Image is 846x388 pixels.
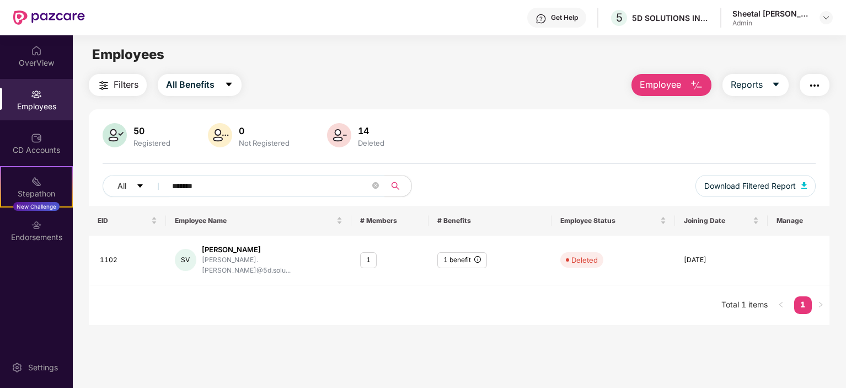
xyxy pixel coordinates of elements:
[794,296,812,314] li: 1
[794,296,812,313] a: 1
[801,182,807,189] img: svg+xml;base64,PHN2ZyB4bWxucz0iaHR0cDovL3d3dy53My5vcmcvMjAwMC9zdmciIHhtbG5zOnhsaW5rPSJodHRwOi8vd3...
[131,139,173,147] div: Registered
[640,78,681,92] span: Employee
[31,45,42,56] img: svg+xml;base64,PHN2ZyBpZD0iSG9tZSIgeG1sbnM9Imh0dHA6Ly93d3cudzMub3JnLzIwMDAvc3ZnIiB3aWR0aD0iMjAiIG...
[117,180,126,192] span: All
[551,206,675,236] th: Employee Status
[92,46,164,62] span: Employees
[631,74,711,96] button: Employee
[166,78,215,92] span: All Benefits
[632,13,709,23] div: 5D SOLUTIONS INDIA PRIVATE LIMITED
[772,296,790,314] button: left
[695,175,816,197] button: Download Filtered Report
[237,139,292,147] div: Not Registered
[822,13,831,22] img: svg+xml;base64,PHN2ZyBpZD0iRHJvcGRvd24tMzJ4MzIiIHhtbG5zPSJodHRwOi8vd3d3LnczLm9yZy8yMDAwL3N2ZyIgd2...
[429,206,552,236] th: # Benefits
[131,125,173,136] div: 50
[12,362,23,373] img: svg+xml;base64,PHN2ZyBpZD0iU2V0dGluZy0yMHgyMCIgeG1sbnM9Imh0dHA6Ly93d3cudzMub3JnLzIwMDAvc3ZnIiB3aW...
[166,206,351,236] th: Employee Name
[675,206,768,236] th: Joining Date
[721,296,768,314] li: Total 1 items
[690,79,703,92] img: svg+xml;base64,PHN2ZyB4bWxucz0iaHR0cDovL3d3dy53My5vcmcvMjAwMC9zdmciIHhtbG5zOnhsaW5rPSJodHRwOi8vd3...
[772,296,790,314] li: Previous Page
[684,255,759,265] div: [DATE]
[103,175,170,197] button: Allcaret-down
[808,79,821,92] img: svg+xml;base64,PHN2ZyB4bWxucz0iaHR0cDovL3d3dy53My5vcmcvMjAwMC9zdmciIHdpZHRoPSIyNCIgaGVpZ2h0PSIyNC...
[768,206,829,236] th: Manage
[224,80,233,90] span: caret-down
[13,10,85,25] img: New Pazcare Logo
[327,123,351,147] img: svg+xml;base64,PHN2ZyB4bWxucz0iaHR0cDovL3d3dy53My5vcmcvMjAwMC9zdmciIHhtbG5zOnhsaW5rPSJodHRwOi8vd3...
[812,296,829,314] button: right
[114,78,138,92] span: Filters
[97,79,110,92] img: svg+xml;base64,PHN2ZyB4bWxucz0iaHR0cDovL3d3dy53My5vcmcvMjAwMC9zdmciIHdpZHRoPSIyNCIgaGVpZ2h0PSIyNC...
[722,74,789,96] button: Reportscaret-down
[175,249,196,271] div: SV
[360,252,377,268] div: 1
[98,216,149,225] span: EID
[175,216,334,225] span: Employee Name
[202,245,342,255] div: [PERSON_NAME]
[351,206,429,236] th: # Members
[551,13,578,22] div: Get Help
[89,206,166,236] th: EID
[31,89,42,100] img: svg+xml;base64,PHN2ZyBpZD0iRW1wbG95ZWVzIiB4bWxucz0iaHR0cDovL3d3dy53My5vcmcvMjAwMC9zdmciIHdpZHRoPS...
[372,182,379,189] span: close-circle
[536,13,547,24] img: svg+xml;base64,PHN2ZyBpZD0iSGVscC0zMngzMiIgeG1sbnM9Imh0dHA6Ly93d3cudzMub3JnLzIwMDAvc3ZnIiB3aWR0aD...
[384,182,406,190] span: search
[732,19,810,28] div: Admin
[356,125,387,136] div: 14
[772,80,780,90] span: caret-down
[778,301,784,308] span: left
[372,181,379,192] span: close-circle
[732,8,810,19] div: Sheetal [PERSON_NAME]
[89,74,147,96] button: Filters
[812,296,829,314] li: Next Page
[202,255,342,276] div: [PERSON_NAME].[PERSON_NAME]@5d.solu...
[474,256,481,263] span: info-circle
[25,362,61,373] div: Settings
[571,254,598,265] div: Deleted
[31,132,42,143] img: svg+xml;base64,PHN2ZyBpZD0iQ0RfQWNjb3VudHMiIGRhdGEtbmFtZT0iQ0QgQWNjb3VudHMiIHhtbG5zPSJodHRwOi8vd3...
[13,202,60,211] div: New Challenge
[208,123,232,147] img: svg+xml;base64,PHN2ZyB4bWxucz0iaHR0cDovL3d3dy53My5vcmcvMjAwMC9zdmciIHhtbG5zOnhsaW5rPSJodHRwOi8vd3...
[100,255,157,265] div: 1102
[384,175,412,197] button: search
[136,182,144,191] span: caret-down
[616,11,623,24] span: 5
[560,216,658,225] span: Employee Status
[31,176,42,187] img: svg+xml;base64,PHN2ZyB4bWxucz0iaHR0cDovL3d3dy53My5vcmcvMjAwMC9zdmciIHdpZHRoPSIyMSIgaGVpZ2h0PSIyMC...
[237,125,292,136] div: 0
[31,220,42,231] img: svg+xml;base64,PHN2ZyBpZD0iRW5kb3JzZW1lbnRzIiB4bWxucz0iaHR0cDovL3d3dy53My5vcmcvMjAwMC9zdmciIHdpZH...
[731,78,763,92] span: Reports
[817,301,824,308] span: right
[158,74,242,96] button: All Benefitscaret-down
[437,252,487,268] div: 1 benefit
[103,123,127,147] img: svg+xml;base64,PHN2ZyB4bWxucz0iaHR0cDovL3d3dy53My5vcmcvMjAwMC9zdmciIHhtbG5zOnhsaW5rPSJodHRwOi8vd3...
[356,139,387,147] div: Deleted
[704,180,796,192] span: Download Filtered Report
[684,216,751,225] span: Joining Date
[1,188,72,199] div: Stepathon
